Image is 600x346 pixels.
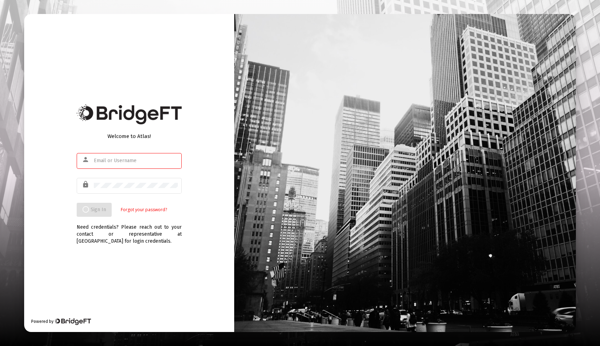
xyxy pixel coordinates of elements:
div: Welcome to Atlas! [77,133,182,140]
div: Powered by [31,318,91,325]
mat-icon: lock [82,180,90,189]
a: Forgot your password? [121,206,167,213]
img: Bridge Financial Technology Logo [77,104,182,124]
div: Need credentials? Please reach out to your contact or representative at [GEOGRAPHIC_DATA] for log... [77,217,182,245]
span: Sign In [82,207,106,213]
input: Email or Username [94,158,178,164]
img: Bridge Financial Technology Logo [54,318,91,325]
button: Sign In [77,203,112,217]
mat-icon: person [82,155,90,164]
